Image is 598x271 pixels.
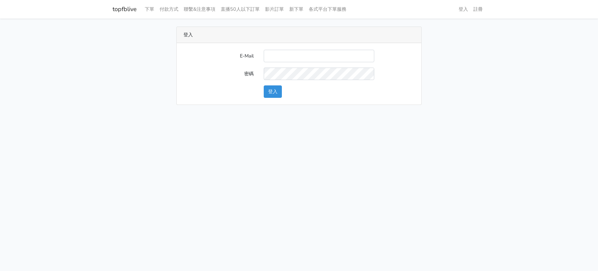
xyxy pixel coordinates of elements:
[142,3,157,16] a: 下單
[218,3,262,16] a: 直播50人以下訂單
[178,50,259,62] label: E-Mail
[456,3,471,16] a: 登入
[177,27,421,43] div: 登入
[181,3,218,16] a: 聯繫&注意事項
[157,3,181,16] a: 付款方式
[262,3,287,16] a: 影片訂單
[471,3,485,16] a: 註冊
[287,3,306,16] a: 新下單
[178,68,259,80] label: 密碼
[113,3,137,16] a: topfblive
[264,85,282,98] button: 登入
[306,3,349,16] a: 各式平台下單服務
